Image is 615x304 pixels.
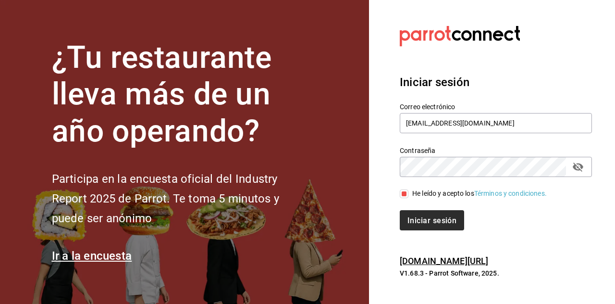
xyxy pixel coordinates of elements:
a: Términos y condiciones. [474,190,547,197]
input: Ingresa tu correo electrónico [400,113,592,133]
font: ¿Tu restaurante lleva más de un año operando? [52,39,272,150]
font: He leído y acepto los [412,190,474,197]
font: Correo electrónico [400,102,455,110]
font: Participa en la encuesta oficial del Industry Report 2025 de Parrot. Te toma 5 minutos y puede se... [52,172,279,225]
button: Iniciar sesión [400,210,464,230]
a: Ir a la encuesta [52,249,132,263]
font: Contraseña [400,146,435,154]
a: [DOMAIN_NAME][URL] [400,256,488,266]
font: Iniciar sesión [407,216,456,225]
button: campo de contraseña [570,159,586,175]
font: Iniciar sesión [400,76,469,89]
font: V1.68.3 - Parrot Software, 2025. [400,269,499,277]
